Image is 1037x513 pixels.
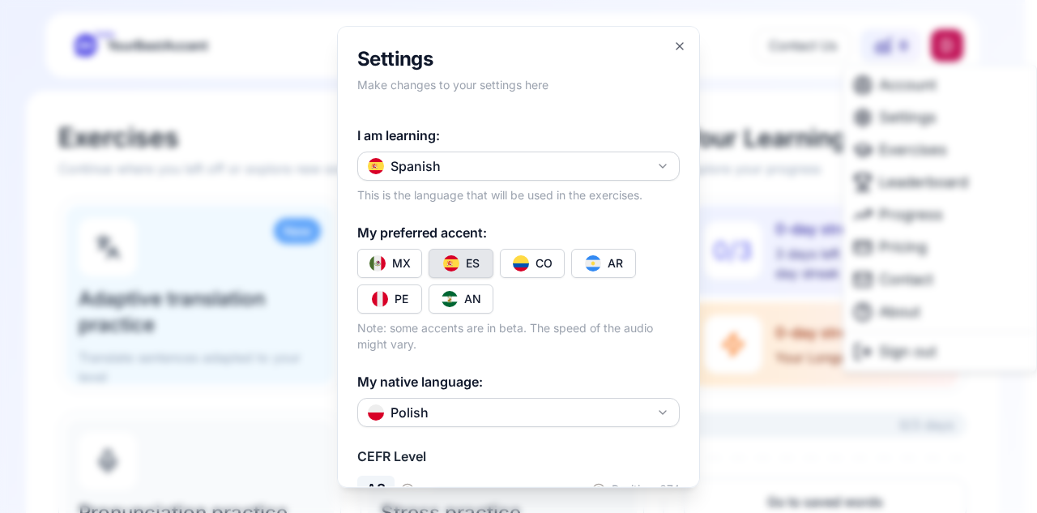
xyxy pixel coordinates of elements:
[372,291,388,307] img: pe
[392,255,411,271] div: MX
[429,284,493,314] button: Toggle es-AN
[368,158,384,174] img: es
[357,126,440,145] label: I am learning:
[585,255,601,271] img: ar
[369,255,386,271] img: mx
[357,372,483,391] label: My native language:
[357,224,487,241] label: My preferred accent:
[464,291,481,307] div: AN
[357,249,422,278] button: Toggle es-MX
[357,320,680,353] p: Note: some accents are in beta. The speed of the audio might vary.
[429,249,493,278] button: Toggle es-ES
[608,255,623,271] div: AR
[357,476,395,503] div: A2
[368,403,429,422] div: Polish
[513,255,529,271] img: co
[612,481,680,498] span: Position: 674
[571,249,636,278] button: Toggle es-AR
[368,156,441,176] div: Spanish
[442,291,458,307] img: es-AN flag
[357,46,680,72] h2: Settings
[500,249,565,278] button: Toggle es-CO
[466,255,480,271] div: ES
[357,284,422,314] button: Toggle es-PE
[443,255,459,271] img: es
[395,291,408,307] div: PE
[357,447,680,466] h3: CEFR Level
[357,187,642,203] p: This is the language that will be used in the exercises.
[357,77,680,93] p: Make changes to your settings here
[536,255,553,271] div: CO
[368,404,384,421] img: pl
